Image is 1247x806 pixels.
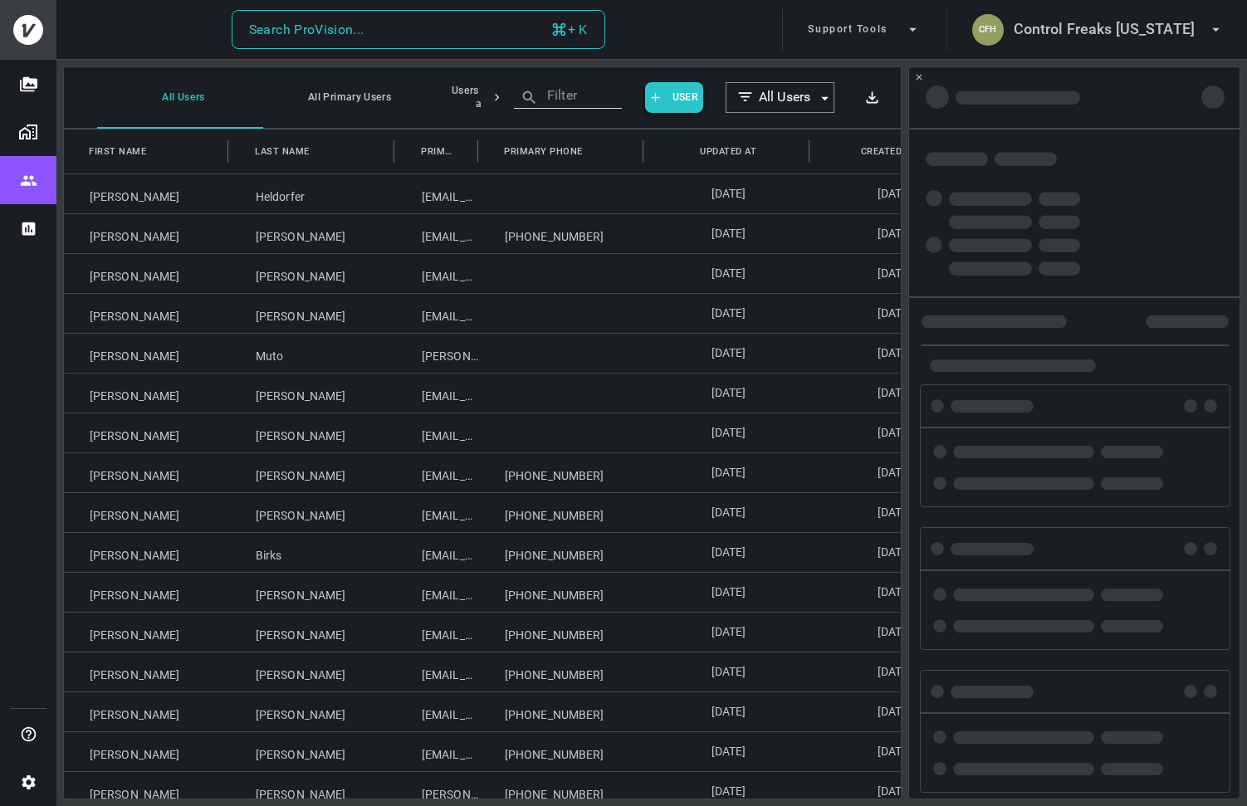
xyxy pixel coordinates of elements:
div: [EMAIL_ADDRESS][DOMAIN_NAME] [396,493,479,532]
div: [DATE] [811,573,977,612]
span: All Users [756,88,813,107]
div: [PHONE_NUMBER] [479,533,645,572]
div: [DATE] [645,533,811,572]
div: [PERSON_NAME] [230,692,396,731]
div: [DATE] [645,652,811,691]
div: [PERSON_NAME] [230,652,396,691]
div: Muto [230,334,396,373]
div: + K [550,18,588,42]
div: [PERSON_NAME] [64,533,230,572]
div: [PHONE_NUMBER] [479,652,645,691]
svg: Close Side Panel [914,72,924,82]
div: [EMAIL_ADDRESS][DOMAIN_NAME] [396,573,479,612]
div: [DATE] [811,493,977,532]
input: Filter [547,82,598,108]
div: [PERSON_NAME] [64,652,230,691]
div: [PHONE_NUMBER] [479,493,645,532]
div: [DATE] [811,214,977,253]
button: Support Tools [801,9,927,51]
button: Close Side Panel [912,71,926,84]
div: Heldorfer [230,174,396,213]
span: Created At [861,143,917,160]
div: [PERSON_NAME] [64,254,230,293]
div: [DATE] [645,174,811,213]
img: Organizations page icon [18,122,38,142]
div: [DATE] [811,334,977,373]
div: [PERSON_NAME] [64,573,230,612]
div: [PERSON_NAME] [64,374,230,413]
div: [PERSON_NAME] [230,413,396,452]
div: [DATE] [645,254,811,293]
div: [EMAIL_ADDRESS][DOMAIN_NAME] [396,254,479,293]
div: [PERSON_NAME][EMAIL_ADDRESS][DOMAIN_NAME] [396,334,479,373]
div: [DATE] [811,374,977,413]
div: [DATE] [811,613,977,652]
div: [EMAIL_ADDRESS][DOMAIN_NAME] [396,692,479,731]
button: CFHControl Freaks [US_STATE] [966,9,1231,51]
div: [EMAIL_ADDRESS][DOMAIN_NAME] [396,294,479,333]
button: Export results [857,82,888,113]
button: All Users [97,66,263,129]
div: [DATE] [811,413,977,452]
div: [PERSON_NAME] [230,613,396,652]
div: [PERSON_NAME] [64,732,230,771]
div: [DATE] [645,493,811,532]
button: Users not associated with an organization [429,66,595,129]
div: [PHONE_NUMBER] [479,214,645,253]
div: [EMAIL_ADDRESS][DOMAIN_NAME] [396,374,479,413]
div: [DATE] [645,453,811,492]
div: [DATE] [645,413,811,452]
div: [DATE] [811,652,977,691]
div: [PHONE_NUMBER] [479,692,645,731]
div: [DATE] [645,613,811,652]
div: [DATE] [645,294,811,333]
div: Birks [230,533,396,572]
div: [DATE] [645,573,811,612]
div: [PHONE_NUMBER] [479,613,645,652]
div: [PERSON_NAME] [230,732,396,771]
div: [DATE] [811,174,977,213]
div: [DATE] [811,533,977,572]
div: [DATE] [811,732,977,771]
div: [EMAIL_ADDRESS][DOMAIN_NAME] [396,174,479,213]
div: [PERSON_NAME] [64,334,230,373]
button: All Primary Users [263,66,429,129]
div: [PERSON_NAME] [64,493,230,532]
div: [DATE] [811,453,977,492]
button: Search ProVision...+ K [232,10,605,50]
div: [PERSON_NAME] [64,453,230,492]
div: Search ProVision... [249,18,364,42]
div: [EMAIL_ADDRESS][DOMAIN_NAME] [396,413,479,452]
span: Primary Email [421,143,454,160]
span: Updated At [700,143,756,160]
div: [DATE] [645,692,811,731]
div: [EMAIL_ADDRESS][DOMAIN_NAME] [396,533,479,572]
div: CFH [972,14,1004,46]
div: [PERSON_NAME] [64,613,230,652]
div: [EMAIL_ADDRESS][DOMAIN_NAME] [396,732,479,771]
div: [EMAIL_ADDRESS][DOMAIN_NAME] [396,214,479,253]
div: [PERSON_NAME] [230,214,396,253]
div: [DATE] [811,294,977,333]
div: [PERSON_NAME] [230,374,396,413]
div: [EMAIL_ADDRESS][DOMAIN_NAME] [396,652,479,691]
div: [DATE] [645,214,811,253]
span: Primary Phone [504,143,583,160]
div: [PERSON_NAME] [64,214,230,253]
div: [PERSON_NAME] [230,254,396,293]
div: [EMAIL_ADDRESS][DOMAIN_NAME] [396,453,479,492]
div: [PHONE_NUMBER] [479,453,645,492]
div: [DATE] [645,334,811,373]
div: [PERSON_NAME] [64,413,230,452]
div: [PERSON_NAME] [230,294,396,333]
div: [PHONE_NUMBER] [479,573,645,612]
div: [PERSON_NAME] [64,294,230,333]
div: [PERSON_NAME] [64,692,230,731]
div: [DATE] [811,692,977,731]
h6: Control Freaks [US_STATE] [1014,17,1195,42]
div: [PERSON_NAME] [230,453,396,492]
div: [PERSON_NAME] [230,493,396,532]
div: [DATE] [645,732,811,771]
div: [PHONE_NUMBER] [479,732,645,771]
div: [EMAIL_ADDRESS][DOMAIN_NAME] [396,613,479,652]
